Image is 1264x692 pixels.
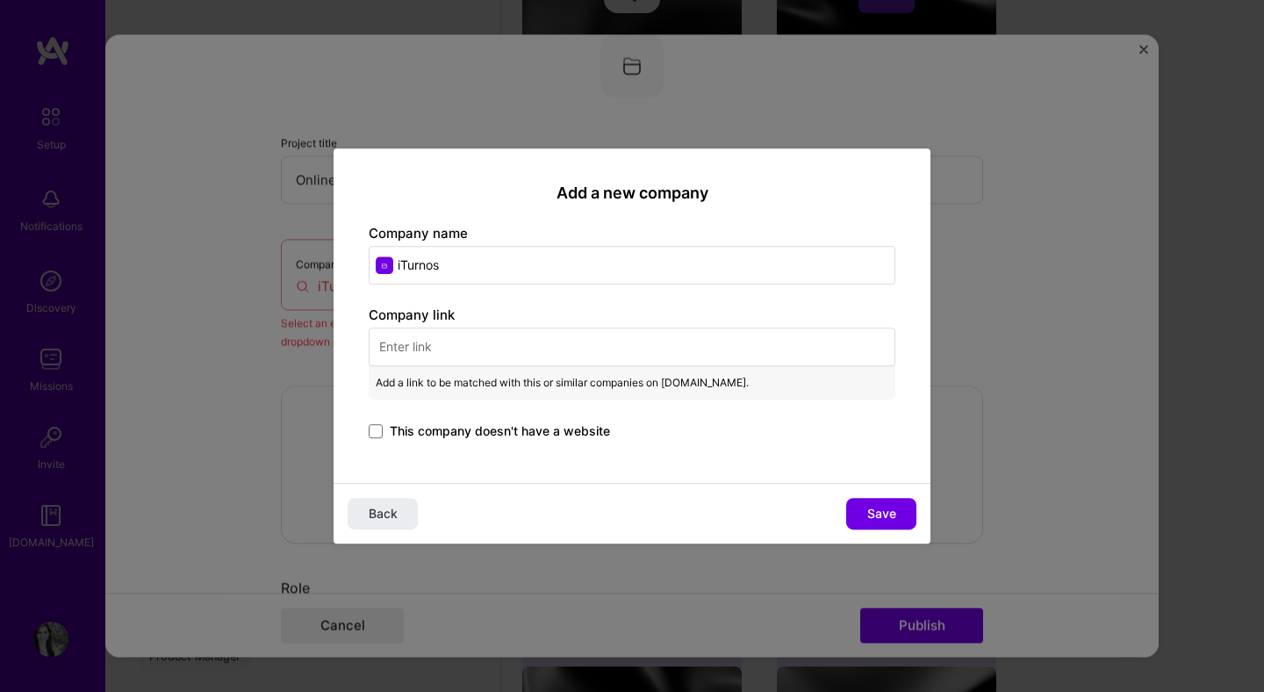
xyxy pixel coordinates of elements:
[867,505,896,523] span: Save
[369,246,895,285] input: Enter name
[369,184,895,203] h2: Add a new company
[348,498,418,530] button: Back
[390,422,610,440] span: This company doesn't have a website
[369,306,455,323] label: Company link
[846,498,916,530] button: Save
[369,328,895,366] input: Enter link
[369,505,398,523] span: Back
[376,373,749,393] span: Add a link to be matched with this or similar companies on [DOMAIN_NAME].
[369,225,468,241] label: Company name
